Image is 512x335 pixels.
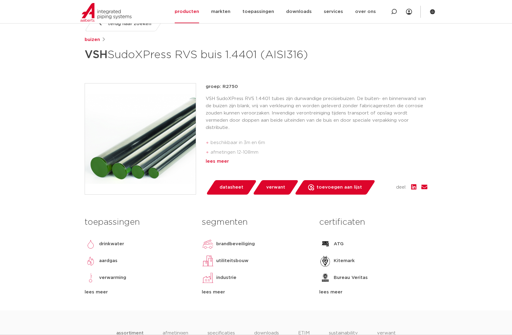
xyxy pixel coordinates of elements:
[202,238,214,250] img: brandbeveiliging
[85,216,193,228] h3: toepassingen
[85,272,97,284] img: verwarming
[216,274,236,281] p: industrie
[319,216,427,228] h3: certificaten
[216,257,248,265] p: utiliteitsbouw
[85,46,311,64] h1: SudoXPress RVS buis 1.4401 (AISI316)
[206,83,427,90] p: groep: R2750
[85,16,165,31] a: terug naar zoeken
[317,183,362,192] span: toevoegen aan lijst
[85,49,108,60] strong: VSH
[319,255,331,267] img: Kitemark
[319,289,427,296] div: lees meer
[85,36,100,43] a: buizen
[319,272,331,284] img: Bureau Veritas
[334,274,368,281] p: Bureau Veritas
[211,148,427,157] li: afmetingen 12-108mm
[396,184,406,191] span: deel:
[206,180,257,195] a: datasheet
[99,274,126,281] p: verwarming
[206,95,427,131] p: VSH SudoXPress RVS 1.4401 tubes zijn dunwandige precisiebuizen. De buiten- en binnenwand van de b...
[99,240,124,248] p: drinkwater
[266,183,285,192] span: verwant
[334,240,344,248] p: ATG
[319,238,331,250] img: ATG
[211,138,427,148] li: beschikbaar in 3m en 6m
[85,289,193,296] div: lees meer
[99,257,117,265] p: aardgas
[334,257,355,265] p: Kitemark
[85,255,97,267] img: aardgas
[202,216,310,228] h3: segmenten
[202,272,214,284] img: industrie
[202,289,310,296] div: lees meer
[220,183,243,192] span: datasheet
[85,83,196,194] img: Product Image for VSH SudoXPress RVS buis 1.4401 (AISI316)
[216,240,255,248] p: brandbeveiliging
[206,158,427,165] div: lees meer
[252,180,299,195] a: verwant
[108,19,151,29] span: terug naar zoeken
[202,255,214,267] img: utiliteitsbouw
[85,238,97,250] img: drinkwater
